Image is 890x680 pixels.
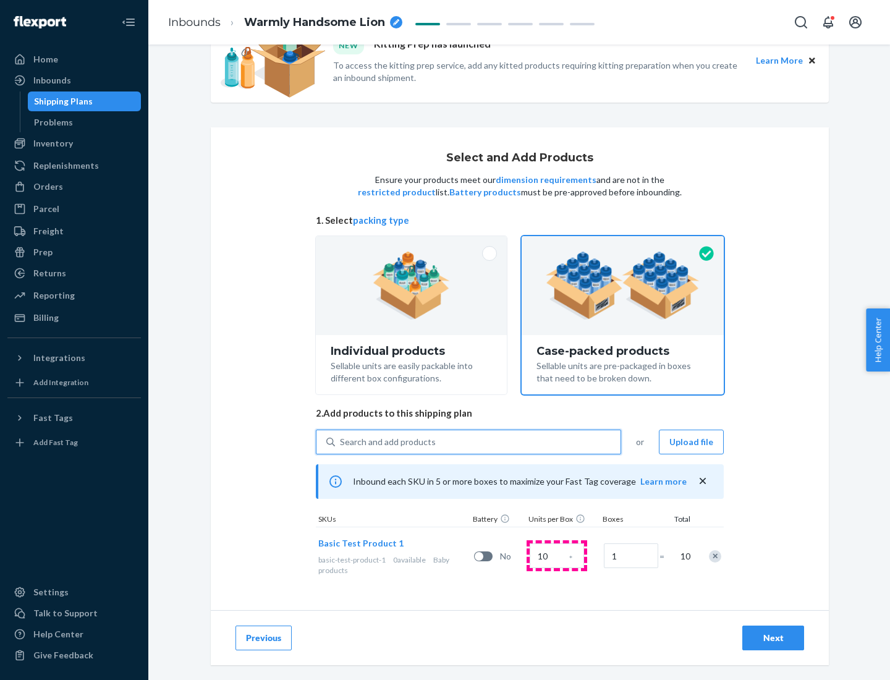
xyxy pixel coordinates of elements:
[7,199,141,219] a: Parcel
[333,59,745,84] p: To access the kitting prep service, add any kitted products requiring kitting preparation when yo...
[709,550,721,563] div: Remove Item
[659,550,672,563] span: =
[536,357,709,385] div: Sellable units are pre-packaged in boxes that need to be broken down.
[789,10,813,35] button: Open Search Box
[358,186,436,198] button: restricted product
[600,514,662,527] div: Boxes
[33,267,66,279] div: Returns
[604,543,658,568] input: Number of boxes
[33,607,98,619] div: Talk to Support
[7,373,141,393] a: Add Integration
[7,134,141,153] a: Inventory
[7,177,141,197] a: Orders
[28,91,142,111] a: Shipping Plans
[33,412,73,424] div: Fast Tags
[33,53,58,66] div: Home
[526,514,600,527] div: Units per Box
[14,16,66,28] img: Flexport logo
[33,289,75,302] div: Reporting
[316,407,724,420] span: 2. Add products to this shipping plan
[446,152,593,164] h1: Select and Add Products
[33,225,64,237] div: Freight
[333,37,364,54] div: NEW
[353,214,409,227] button: packing type
[7,70,141,90] a: Inbounds
[33,159,99,172] div: Replenishments
[496,174,596,186] button: dimension requirements
[530,543,584,568] input: Case Quantity
[235,626,292,650] button: Previous
[7,433,141,453] a: Add Fast Tag
[546,252,700,320] img: case-pack.59cecea509d18c883b923b81aeac6d0b.png
[742,626,804,650] button: Next
[7,242,141,262] a: Prep
[636,436,644,448] span: or
[7,348,141,368] button: Integrations
[357,174,683,198] p: Ensure your products meet our and are not in the list. must be pre-approved before inbounding.
[33,377,88,388] div: Add Integration
[318,537,404,550] button: Basic Test Product 1
[244,15,385,31] span: Warmly Handsome Lion
[316,464,724,499] div: Inbound each SKU in 5 or more boxes to maximize your Fast Tag coverage
[331,357,492,385] div: Sellable units are easily packable into different box configurations.
[33,181,63,193] div: Orders
[805,54,819,67] button: Close
[33,312,59,324] div: Billing
[373,252,450,320] img: individual-pack.facf35554cb0f1810c75b2bd6df2d64e.png
[340,436,436,448] div: Search and add products
[536,345,709,357] div: Case-packed products
[866,308,890,372] button: Help Center
[7,645,141,665] button: Give Feedback
[7,49,141,69] a: Home
[374,37,491,54] p: Kitting Prep has launched
[33,203,59,215] div: Parcel
[697,475,709,488] button: close
[158,4,412,41] ol: breadcrumbs
[7,286,141,305] a: Reporting
[34,116,73,129] div: Problems
[316,514,470,527] div: SKUs
[678,550,690,563] span: 10
[33,137,73,150] div: Inventory
[7,156,141,176] a: Replenishments
[33,437,78,448] div: Add Fast Tag
[843,10,868,35] button: Open account menu
[7,624,141,644] a: Help Center
[7,582,141,602] a: Settings
[7,308,141,328] a: Billing
[816,10,841,35] button: Open notifications
[33,352,85,364] div: Integrations
[640,475,687,488] button: Learn more
[500,550,525,563] span: No
[659,430,724,454] button: Upload file
[318,555,386,564] span: basic-test-product-1
[7,263,141,283] a: Returns
[33,246,53,258] div: Prep
[662,514,693,527] div: Total
[316,214,724,227] span: 1. Select
[116,10,141,35] button: Close Navigation
[7,408,141,428] button: Fast Tags
[753,632,794,644] div: Next
[33,586,69,598] div: Settings
[449,186,521,198] button: Battery products
[33,74,71,87] div: Inbounds
[7,221,141,241] a: Freight
[34,95,93,108] div: Shipping Plans
[756,54,803,67] button: Learn More
[28,113,142,132] a: Problems
[33,649,93,661] div: Give Feedback
[470,514,526,527] div: Battery
[33,628,83,640] div: Help Center
[393,555,426,564] span: 0 available
[331,345,492,357] div: Individual products
[7,603,141,623] a: Talk to Support
[318,555,469,576] div: Baby products
[318,538,404,548] span: Basic Test Product 1
[168,15,221,29] a: Inbounds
